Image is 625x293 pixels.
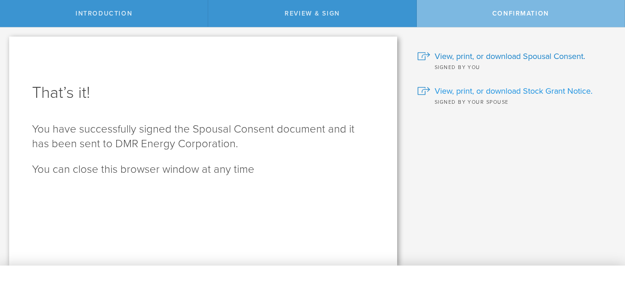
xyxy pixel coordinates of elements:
[417,62,611,71] div: Signed by you
[435,85,593,97] span: View, print, or download Stock Grant Notice.
[75,10,132,17] span: Introduction
[492,10,549,17] span: Confirmation
[435,50,585,62] span: View, print, or download Spousal Consent.
[285,10,340,17] span: Review & Sign
[32,122,374,151] p: You have successfully signed the Spousal Consent document and it has been sent to DMR Energy Corp...
[417,97,611,106] div: Signed by your spouse
[32,162,374,177] p: You can close this browser window at any time
[32,82,374,104] h1: That’s it!
[579,222,625,266] iframe: Chat Widget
